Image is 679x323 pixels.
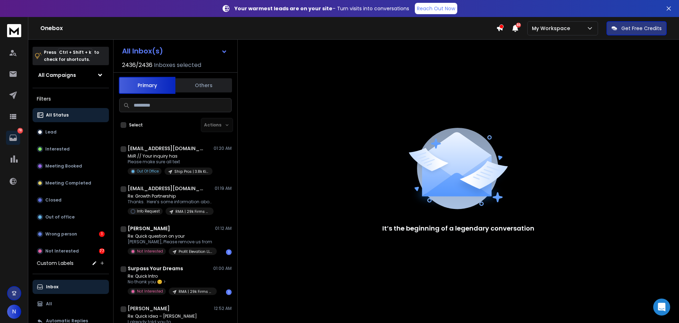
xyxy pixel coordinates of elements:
h1: [PERSON_NAME] [128,305,170,312]
p: Meeting Booked [45,163,82,169]
span: Ctrl + Shift + k [58,48,92,56]
button: Get Free Credits [607,21,667,35]
div: Open Intercom Messenger [653,299,670,316]
p: Get Free Credits [621,25,662,32]
h1: All Campaigns [38,72,76,79]
p: Re: Quick idea – [PERSON_NAME] [128,313,213,319]
button: Wrong person1 [33,227,109,241]
p: Press to check for shortcuts. [44,49,99,63]
p: Re: Quick question on your [128,233,213,239]
p: RMA | 29k Firms (General Team Info) [175,209,209,214]
p: Inbox [46,284,58,290]
div: 1 [226,249,232,255]
p: Not Interested [45,248,79,254]
p: Out Of Office [137,169,159,174]
div: 1 [226,289,232,295]
h1: [PERSON_NAME] [128,225,170,232]
p: 01:20 AM [214,146,232,151]
p: Wrong person [45,231,77,237]
h1: [EMAIL_ADDRESS][DOMAIN_NAME] [128,185,205,192]
p: Ship Pros | 3.8k Kitchenware Industry [174,169,208,174]
button: Primary [119,77,175,94]
p: Thanks. Here’s some information about how [128,199,213,205]
p: MiiR // Your inquiry has [128,153,213,159]
p: Out of office [45,214,75,220]
a: Reach Out Now [415,3,457,14]
button: Meeting Completed [33,176,109,190]
p: Meeting Completed [45,180,91,186]
p: 01:12 AM [215,226,232,231]
p: No thank you 😊 > [128,279,213,285]
p: Re: Growth Partnership [128,193,213,199]
p: Please make sure all text [128,159,213,165]
h1: Onebox [40,24,496,33]
p: RMA | 29k Firms (General Team Info) [179,289,213,294]
img: logo [7,24,21,37]
h1: All Inbox(s) [122,47,163,55]
button: N [7,305,21,319]
label: Select [129,122,143,128]
button: All Campaigns [33,68,109,82]
p: – Turn visits into conversations [234,5,409,12]
p: Not Interested [137,249,163,254]
p: Info Request [137,209,160,214]
button: Inbox [33,280,109,294]
button: Lead [33,125,109,139]
button: Out of office [33,210,109,224]
h1: [EMAIL_ADDRESS][DOMAIN_NAME] [128,145,205,152]
p: All Status [46,112,69,118]
button: All [33,297,109,311]
div: 77 [99,248,105,254]
span: 2436 / 2436 [122,61,152,69]
p: My Workspace [532,25,573,32]
h3: Inboxes selected [154,61,201,69]
p: It’s the beginning of a legendary conversation [382,223,534,233]
button: Interested [33,142,109,156]
p: Lead [45,129,57,135]
h3: Filters [33,94,109,104]
button: Closed [33,193,109,207]
p: Not Interested [137,289,163,294]
p: 01:00 AM [213,266,232,271]
button: Others [175,78,232,93]
strong: Your warmest leads are on your site [234,5,332,12]
p: 78 [17,128,23,134]
button: All Status [33,108,109,122]
a: 78 [6,131,20,145]
p: Profit Elevation LLC | 4.1K [PERSON_NAME] Transportation Industry [179,249,213,254]
p: Interested [45,146,70,152]
button: All Inbox(s) [116,44,233,58]
p: Re: Quick Intro [128,273,213,279]
p: Closed [45,197,62,203]
p: 01:19 AM [215,186,232,191]
span: 50 [516,23,521,28]
h3: Custom Labels [37,260,74,267]
p: 12:52 AM [214,306,232,311]
div: 1 [99,231,105,237]
p: Reach Out Now [417,5,455,12]
h1: Surpass Your Dreams [128,265,183,272]
button: Meeting Booked [33,159,109,173]
p: [PERSON_NAME], Please remove us from [128,239,213,245]
button: Not Interested77 [33,244,109,258]
p: All [46,301,52,307]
